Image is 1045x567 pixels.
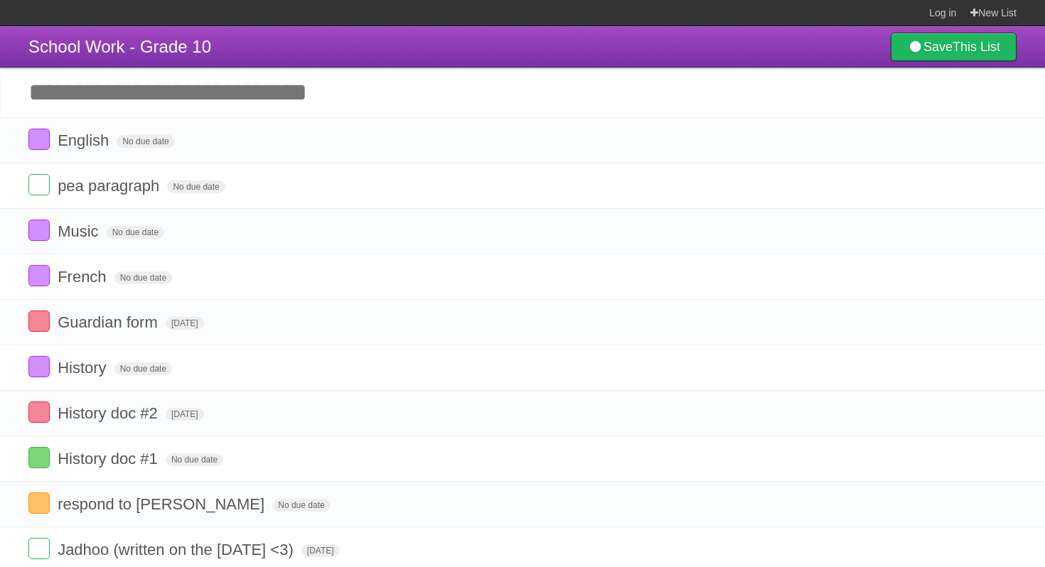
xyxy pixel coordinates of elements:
[28,492,50,514] label: Done
[28,401,50,423] label: Done
[117,135,174,148] span: No due date
[58,222,102,240] span: Music
[58,177,163,195] span: pea paragraph
[114,362,172,375] span: No due date
[28,356,50,377] label: Done
[166,453,223,466] span: No due date
[28,37,211,56] span: School Work - Grade 10
[58,495,268,513] span: respond to [PERSON_NAME]
[28,310,50,332] label: Done
[114,271,172,284] span: No due date
[28,129,50,150] label: Done
[28,447,50,468] label: Done
[107,226,164,239] span: No due date
[28,220,50,241] label: Done
[953,40,1000,54] b: This List
[272,499,330,512] span: No due date
[28,174,50,195] label: Done
[891,33,1017,61] a: SaveThis List
[58,268,109,286] span: French
[166,317,204,330] span: [DATE]
[58,313,161,331] span: Guardian form
[58,541,297,558] span: Jadhoo (written on the [DATE] <3)
[166,408,204,421] span: [DATE]
[58,131,112,149] span: English
[58,404,161,422] span: History doc #2
[28,265,50,286] label: Done
[28,538,50,559] label: Done
[167,180,225,193] span: No due date
[58,450,161,468] span: History doc #1
[301,544,340,557] span: [DATE]
[58,359,109,377] span: History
